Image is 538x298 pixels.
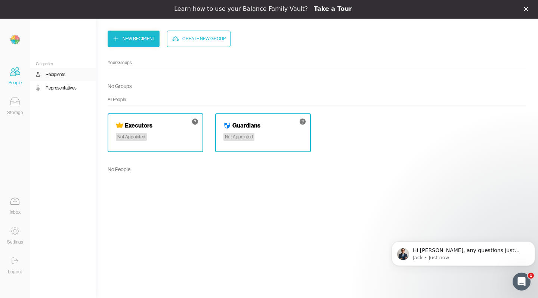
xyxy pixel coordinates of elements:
div: No People [108,164,130,175]
div: Categories [30,62,96,66]
div: No Groups [108,81,132,91]
div: New Recipient [123,35,155,43]
div: Not Appointed [223,133,254,141]
span: 1 [528,273,534,279]
div: All People [108,96,526,103]
a: Take a Tour [314,5,352,13]
div: Not Appointed [116,133,147,141]
div: Representatives [46,84,77,92]
iframe: Intercom notifications message [389,226,538,278]
h4: Executors [125,122,152,129]
div: People [9,79,22,87]
a: Representatives [30,81,96,95]
iframe: Intercom live chat [513,273,531,291]
a: Recipients [30,68,96,81]
div: Logout [8,268,22,276]
div: Your Groups [108,59,526,66]
div: Storage [7,109,23,116]
div: Inbox [10,208,21,216]
div: Learn how to use your Balance Family Vault? [174,5,308,13]
button: Create New Group [167,31,231,47]
div: Close [524,7,531,11]
h4: Guardians [232,122,260,129]
div: Create New Group [182,35,226,43]
div: Settings [7,238,23,246]
button: New Recipient [108,31,160,47]
div: Recipients [46,71,65,78]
